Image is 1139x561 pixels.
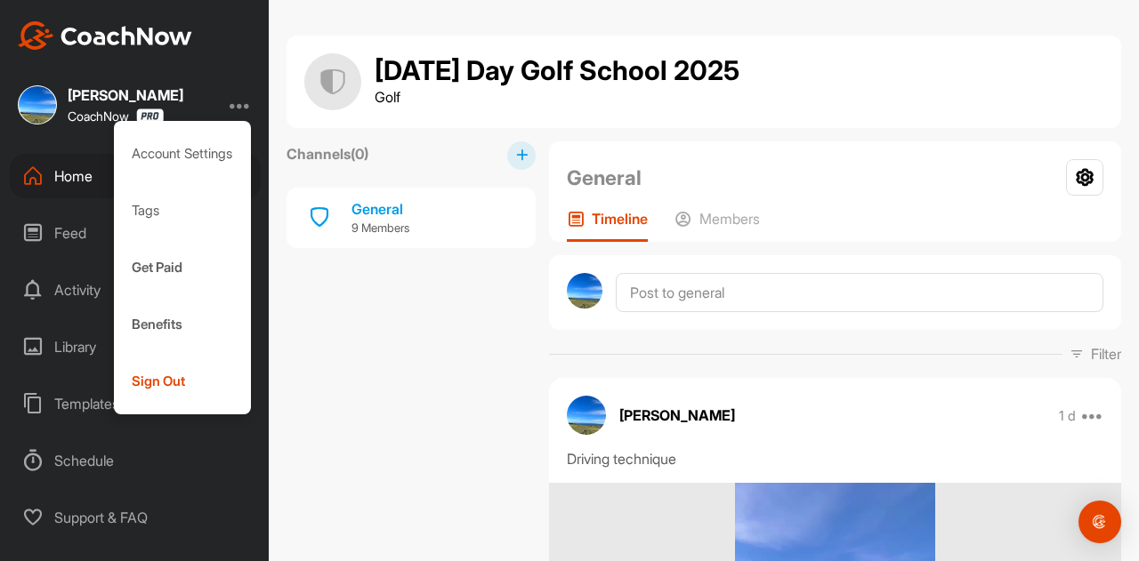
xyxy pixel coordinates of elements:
[304,53,361,110] img: group
[114,296,252,353] div: Benefits
[114,239,252,296] div: Get Paid
[619,405,735,426] p: [PERSON_NAME]
[10,381,261,426] div: Templates
[375,56,739,86] h1: [DATE] Day Golf School 2025
[1078,501,1121,543] div: Open Intercom Messenger
[114,125,252,182] div: Account Settings
[287,143,368,164] label: Channels ( 0 )
[18,85,57,124] img: square_e161ac2ab5c174c22aa3ad7bf36d9585.jpg
[10,438,261,483] div: Schedule
[567,273,602,309] img: avatar
[567,396,606,435] img: avatar
[1091,343,1121,365] p: Filter
[567,163,642,193] h2: General
[136,108,164,124] img: CoachNow Pro
[592,210,648,228] p: Timeline
[699,210,760,228] p: Members
[375,86,739,108] p: Golf
[10,495,261,540] div: Support & FAQ
[10,211,261,255] div: Feed
[114,353,252,410] div: Sign Out
[68,108,164,124] div: CoachNow
[68,88,183,102] div: [PERSON_NAME]
[1059,407,1076,425] p: 1 d
[351,220,409,237] p: 9 Members
[10,154,261,198] div: Home
[567,448,1103,469] div: Driving technique
[10,268,261,312] div: Activity
[10,325,261,369] div: Library
[18,21,192,50] img: CoachNow
[351,198,409,220] div: General
[114,182,252,239] div: Tags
